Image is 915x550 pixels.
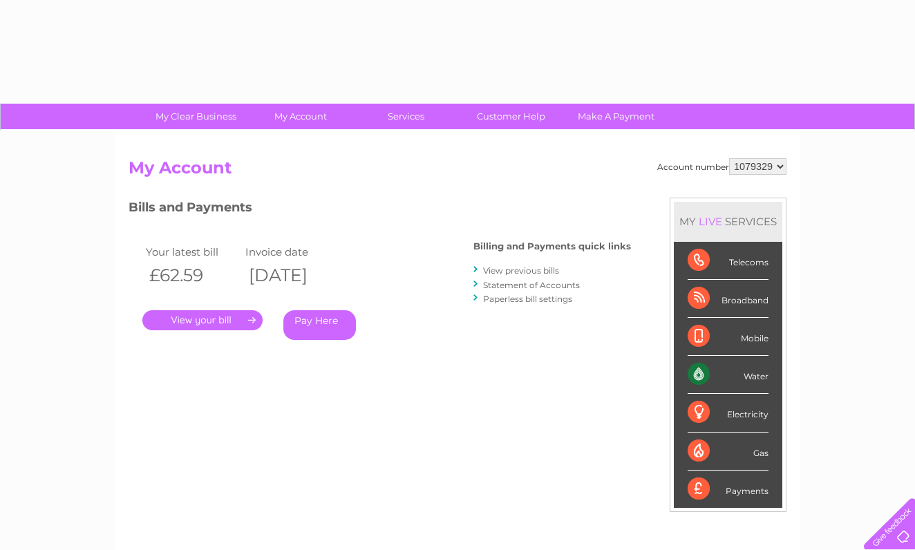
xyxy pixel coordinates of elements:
a: View previous bills [483,265,559,276]
a: Pay Here [283,310,356,340]
th: £62.59 [142,261,242,290]
a: Customer Help [454,104,568,129]
a: Make A Payment [559,104,673,129]
a: Services [349,104,463,129]
div: Broadband [688,280,768,318]
div: Gas [688,433,768,471]
div: Telecoms [688,242,768,280]
h4: Billing and Payments quick links [473,241,631,252]
a: My Clear Business [139,104,253,129]
td: Invoice date [242,243,341,261]
div: Payments [688,471,768,508]
a: Paperless bill settings [483,294,572,304]
h2: My Account [129,158,786,184]
div: Mobile [688,318,768,356]
div: Electricity [688,394,768,432]
a: Statement of Accounts [483,280,580,290]
div: Water [688,356,768,394]
a: . [142,310,263,330]
th: [DATE] [242,261,341,290]
div: MY SERVICES [674,202,782,241]
div: LIVE [696,215,725,228]
a: My Account [244,104,358,129]
td: Your latest bill [142,243,242,261]
div: Account number [657,158,786,175]
h3: Bills and Payments [129,198,631,222]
